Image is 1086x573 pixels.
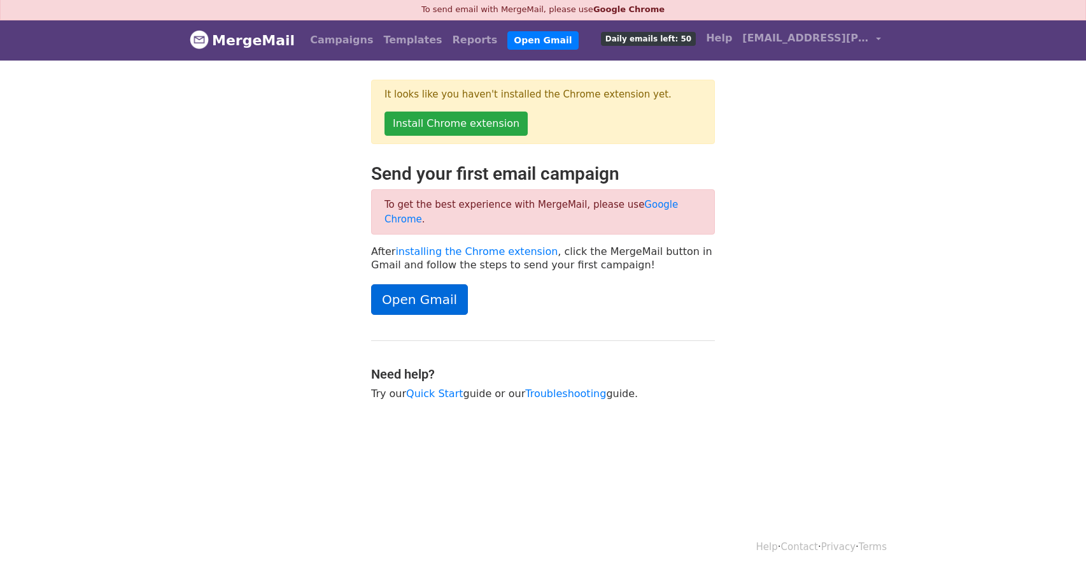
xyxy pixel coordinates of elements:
[742,31,870,46] span: [EMAIL_ADDRESS][PERSON_NAME][DOMAIN_NAME]
[190,27,295,54] a: MergeMail
[756,541,778,553] a: Help
[384,199,678,225] a: Google Chrome
[371,245,715,272] p: After , click the MergeMail button in Gmail and follow the steps to send your first campaign!
[781,541,818,553] a: Contact
[371,284,468,315] a: Open Gmail
[378,27,447,53] a: Templates
[395,245,558,257] a: installing the Chrome extension
[1022,512,1086,573] iframe: Chat Widget
[371,387,715,400] p: Try our guide or our guide.
[1022,512,1086,573] div: Widget de chat
[371,366,715,382] h4: Need help?
[384,112,528,136] a: Install Chrome extension
[371,163,715,185] h2: Send your first email campaign
[593,4,665,14] a: Google Chrome
[448,27,503,53] a: Reports
[596,25,701,51] a: Daily emails left: 50
[701,25,737,51] a: Help
[859,541,887,553] a: Terms
[821,541,856,553] a: Privacy
[371,189,715,235] div: To get the best experience with MergeMail, please use .
[507,31,578,50] a: Open Gmail
[190,30,209,49] img: MergeMail logo
[406,388,463,400] a: Quick Start
[601,32,696,46] span: Daily emails left: 50
[384,88,702,101] p: It looks like you haven't installed the Chrome extension yet.
[305,27,378,53] a: Campaigns
[737,25,886,55] a: [EMAIL_ADDRESS][PERSON_NAME][DOMAIN_NAME]
[525,388,606,400] a: Troubleshooting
